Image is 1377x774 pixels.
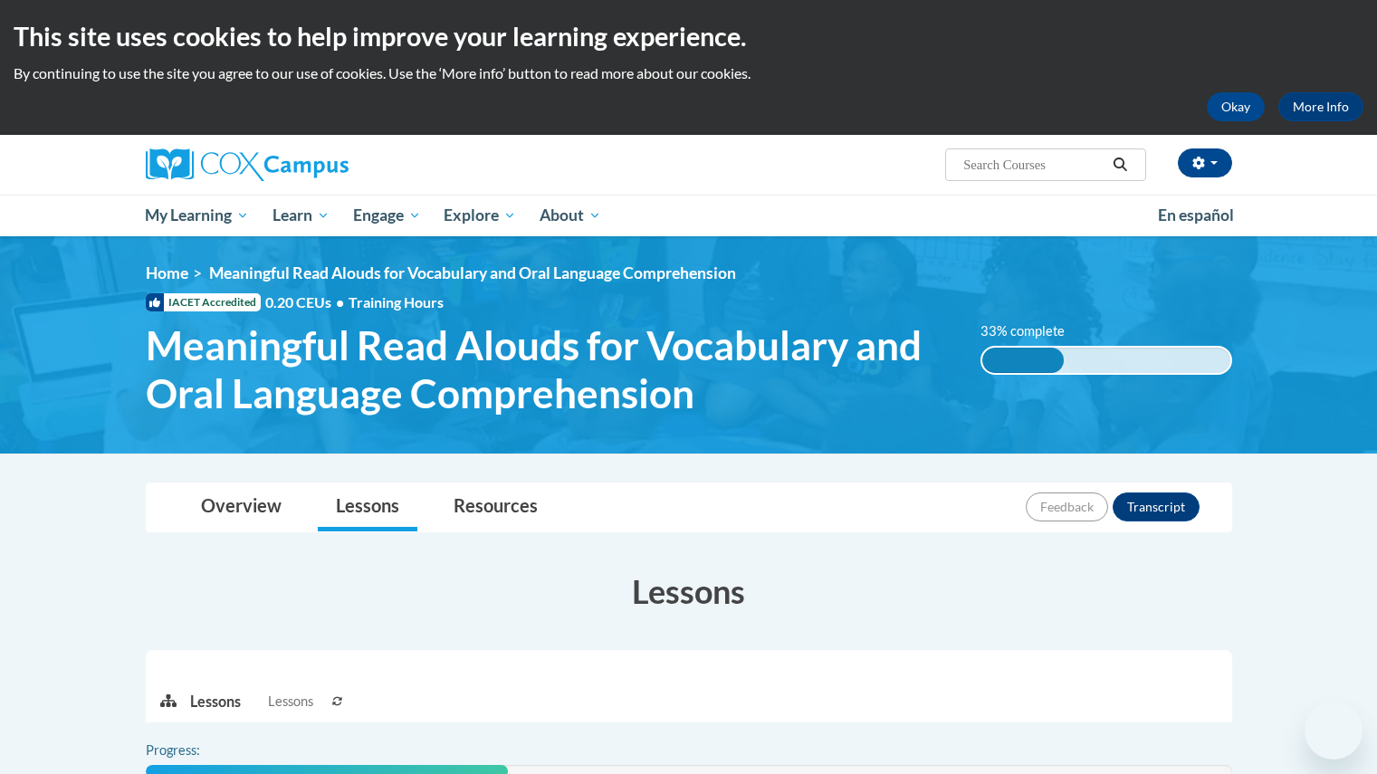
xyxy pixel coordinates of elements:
a: Resources [435,483,556,531]
a: Home [146,263,188,282]
p: By continuing to use the site you agree to our use of cookies. Use the ‘More info’ button to read... [14,63,1363,83]
span: Explore [444,205,516,226]
span: Learn [273,205,330,226]
a: About [528,195,613,236]
span: 0.20 CEUs [265,292,349,312]
a: Cox Campus [146,148,490,181]
h2: This site uses cookies to help improve your learning experience. [14,18,1363,54]
div: Main menu [119,195,1259,236]
span: About [540,205,601,226]
span: Lessons [268,692,313,712]
span: Meaningful Read Alouds for Vocabulary and Oral Language Comprehension [209,263,736,282]
span: En español [1158,205,1234,225]
a: Overview [183,483,300,531]
label: 33% complete [980,321,1085,341]
a: My Learning [134,195,262,236]
button: Search [1106,154,1133,176]
button: Okay [1207,92,1265,121]
a: Learn [261,195,341,236]
a: Lessons [318,483,417,531]
a: En español [1146,196,1246,234]
input: Search Courses [961,154,1106,176]
a: More Info [1278,92,1363,121]
span: Meaningful Read Alouds for Vocabulary and Oral Language Comprehension [146,321,954,417]
span: IACET Accredited [146,293,261,311]
img: Cox Campus [146,148,349,181]
iframe: Button to launch messaging window [1305,702,1363,760]
button: Account Settings [1178,148,1232,177]
a: Engage [341,195,433,236]
span: My Learning [145,205,249,226]
span: Engage [353,205,421,226]
span: Training Hours [349,293,444,311]
label: Progress: [146,741,250,760]
span: • [336,293,344,311]
button: Transcript [1113,492,1200,521]
p: Lessons [190,692,241,712]
button: Feedback [1026,492,1108,521]
div: 33% complete [982,348,1064,373]
a: Explore [432,195,528,236]
h3: Lessons [146,569,1232,614]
